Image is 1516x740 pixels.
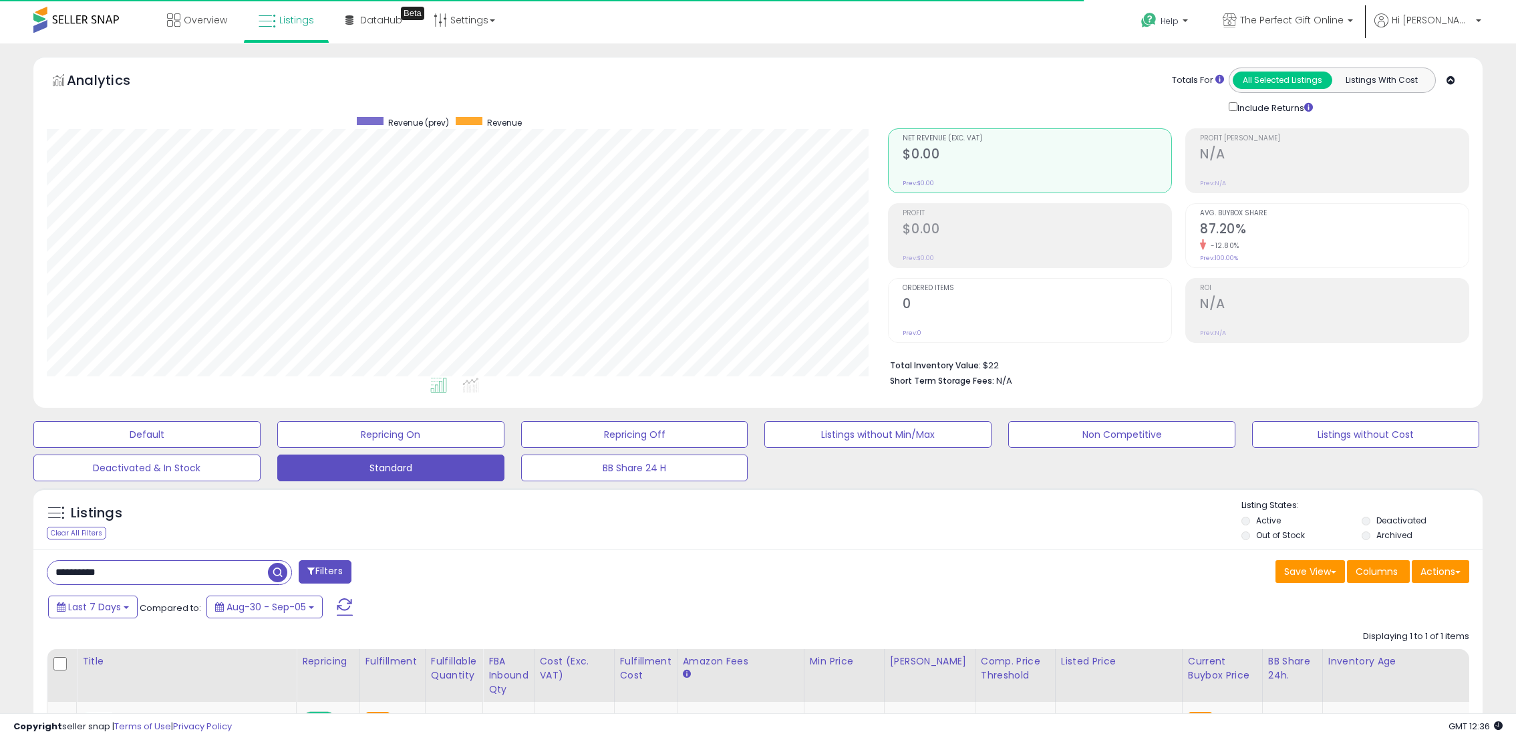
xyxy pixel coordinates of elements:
div: Amazon Fees [683,654,798,668]
div: Listed Price [1061,654,1177,668]
a: Privacy Policy [173,720,232,733]
button: Last 7 Days [48,596,138,618]
div: Fulfillable Quantity [431,654,477,683]
span: Profit [PERSON_NAME] [1200,135,1469,142]
li: $22 [890,356,1459,372]
div: 12% [683,712,794,724]
button: Filters [299,560,351,584]
span: Columns [1356,565,1398,578]
span: Revenue (prev) [388,117,449,128]
div: Cost (Exc. VAT) [540,654,609,683]
button: Listings without Cost [1252,421,1479,448]
span: 2025-09-14 12:36 GMT [1449,720,1503,733]
div: seller snap | | [13,721,232,733]
label: Active [1256,515,1281,526]
span: Aug-30 - Sep-05 [226,600,306,614]
button: Actions [1412,560,1469,583]
span: N/A [996,374,1012,387]
small: -12.80% [1206,241,1239,251]
h2: N/A [1200,146,1469,164]
span: Inv. Age [DEMOGRAPHIC_DATA]: [1355,712,1477,736]
div: [PERSON_NAME] [890,654,969,668]
div: Inventory Age [1328,654,1482,668]
i: Get Help [1141,12,1157,29]
button: Deactivated & In Stock [33,455,261,481]
small: Prev: $0.00 [903,179,934,187]
div: Include Returns [1219,100,1329,115]
div: 45.7 [981,712,1045,724]
img: 51C0KV5+-VL._SL40_.jpg [86,712,112,739]
div: Repricing [302,654,354,668]
span: Help [1161,15,1179,27]
div: Totals For [1172,74,1224,87]
span: Overview [184,13,227,27]
div: 1 [431,712,472,724]
h2: $0.00 [903,221,1171,239]
button: Aug-30 - Sep-05 [206,596,323,618]
h2: 0 [903,296,1171,314]
h5: Listings [71,504,122,523]
a: Terms of Use [114,720,171,733]
span: ROI [1200,285,1469,292]
b: Total Inventory Value: [890,360,981,371]
b: Short Term Storage Fees: [890,375,994,386]
div: Comp. Price Threshold [981,654,1050,683]
button: Repricing Off [521,421,748,448]
div: FBA inbound Qty [488,654,528,697]
label: Out of Stock [1256,529,1305,541]
div: Current Buybox Price [1188,654,1257,683]
button: Non Competitive [1008,421,1235,448]
strong: Copyright [13,720,62,733]
p: Listing States: [1241,499,1483,512]
div: Fulfillment Cost [620,654,671,683]
button: Columns [1347,560,1410,583]
label: Deactivated [1376,515,1426,526]
small: FBA [1188,712,1213,727]
span: Listings [279,13,314,27]
span: Avg. Buybox Share [1200,210,1469,217]
div: Title [82,654,291,668]
span: Last 7 Days [68,600,121,614]
small: Prev: N/A [1200,329,1226,337]
a: 39.47 [810,711,834,725]
button: All Selected Listings [1233,72,1332,89]
div: Tooltip anchor [401,7,424,20]
button: Save View [1275,560,1345,583]
div: $39.51 [1061,712,1172,724]
small: Prev: N/A [1200,179,1226,187]
button: Standard [277,455,504,481]
small: Prev: $0.00 [903,254,934,262]
button: Repricing On [277,421,504,448]
h2: $0.00 [903,146,1171,164]
div: BB Share 24h. [1268,654,1317,683]
b: Listed Price: [1061,711,1122,724]
button: Default [33,421,261,448]
small: FBA [365,712,390,727]
span: Hi [PERSON_NAME] [1392,13,1472,27]
span: The Perfect Gift Online [1240,13,1344,27]
a: 22.49 [540,711,565,725]
div: 71% [1268,712,1312,724]
div: Fulfillment [365,654,420,668]
span: 39.51 [1216,711,1237,724]
div: Min Price [810,654,879,668]
b: Grandpa Beckfs Antiquity Quest Card Game [116,712,278,740]
div: 0 [488,712,524,724]
span: Ordered Items [903,285,1171,292]
span: Profit [903,210,1171,217]
a: Hi [PERSON_NAME] [1374,13,1481,43]
span: Net Revenue (Exc. VAT) [903,135,1171,142]
small: Prev: 100.00% [1200,254,1238,262]
a: Help [1130,2,1201,43]
span: Revenue [487,117,522,128]
small: Prev: 0 [903,329,921,337]
a: 39.95 [890,711,914,725]
button: Listings With Cost [1332,72,1431,89]
div: Clear All Filters [47,527,106,539]
div: 8.29 [620,712,667,724]
h5: Analytics [67,71,156,93]
label: Archived [1376,529,1412,541]
small: Amazon Fees. [683,668,691,681]
h2: N/A [1200,296,1469,314]
span: DataHub [360,13,402,27]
